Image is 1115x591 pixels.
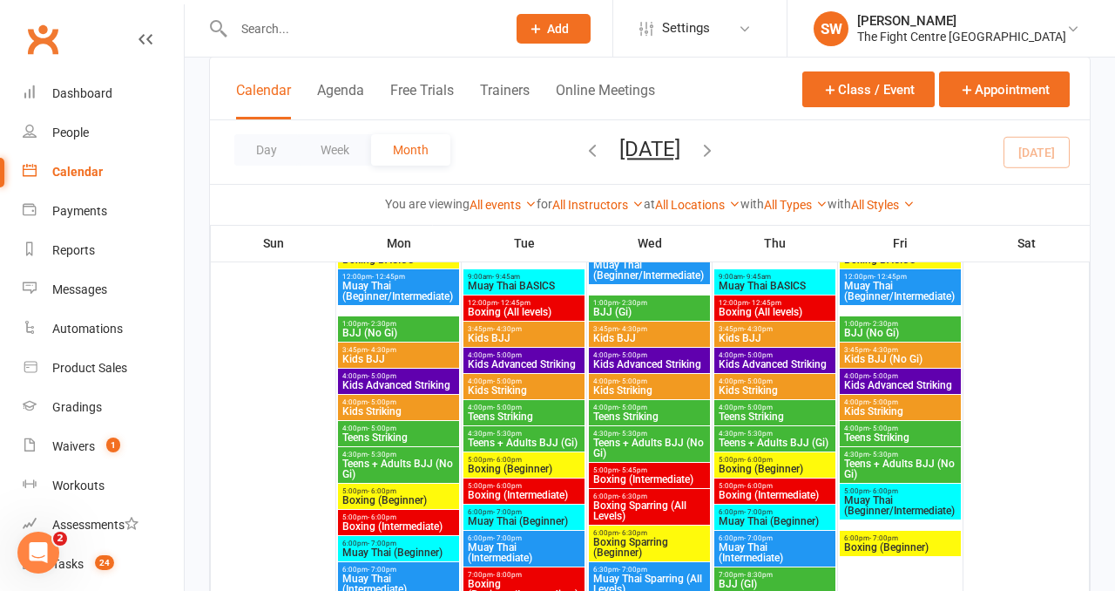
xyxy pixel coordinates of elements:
[341,346,456,354] span: 3:45pm
[336,225,462,262] th: Mon
[368,540,396,547] span: - 7:00pm
[467,333,581,343] span: Kids BJJ
[592,260,706,281] span: Muay Thai (Beginner/Intermediate)
[874,273,907,281] span: - 12:45pm
[718,333,832,343] span: Kids BJJ
[368,451,396,459] span: - 5:30pm
[718,325,832,333] span: 3:45pm
[718,307,832,317] span: Boxing (All levels)
[23,153,184,192] a: Calendar
[23,192,184,231] a: Payments
[869,534,898,542] span: - 7:00pm
[493,351,522,359] span: - 5:00pm
[748,299,781,307] span: - 12:45pm
[23,309,184,349] a: Automations
[467,325,581,333] span: 3:45pm
[52,165,103,179] div: Calendar
[467,464,581,474] span: Boxing (Beginner)
[843,346,957,354] span: 3:45pm
[341,372,456,380] span: 4:00pm
[592,325,706,333] span: 3:45pm
[234,134,299,166] button: Day
[552,198,644,212] a: All Instructors
[618,529,647,537] span: - 6:30pm
[368,398,396,406] span: - 5:00pm
[23,545,184,584] a: Tasks 24
[390,82,454,119] button: Free Trials
[341,513,456,521] span: 5:00pm
[368,346,396,354] span: - 4:30pm
[718,516,832,526] span: Muay Thai (Beginner)
[497,299,530,307] span: - 12:45pm
[843,406,957,417] span: Kids Striking
[857,29,1066,44] div: The Fight Centre [GEOGRAPHIC_DATA]
[492,273,520,281] span: - 9:45am
[341,380,456,391] span: Kids Advanced Striking
[744,508,773,516] span: - 7:00pm
[718,430,832,438] span: 4:30pm
[662,9,710,48] span: Settings
[467,359,581,370] span: Kids Advanced Striking
[517,14,591,44] button: Add
[462,225,587,262] th: Tue
[53,532,67,546] span: 2
[718,438,832,448] span: Teens + Adults BJJ (Gi)
[869,487,898,495] span: - 6:00pm
[537,197,552,211] strong: for
[857,13,1066,29] div: [PERSON_NAME]
[467,404,581,411] span: 4:00pm
[547,22,569,36] span: Add
[843,451,957,459] span: 4:30pm
[618,566,647,574] span: - 7:00pm
[592,377,706,385] span: 4:00pm
[52,557,84,571] div: Tasks
[592,566,706,574] span: 6:30pm
[718,508,832,516] span: 6:00pm
[52,361,127,375] div: Product Sales
[23,349,184,388] a: Product Sales
[718,542,832,563] span: Muay Thai (Intermediate)
[744,404,773,411] span: - 5:00pm
[493,534,522,542] span: - 7:00pm
[592,333,706,343] span: Kids BJJ
[23,231,184,270] a: Reports
[368,566,396,574] span: - 7:00pm
[592,307,706,317] span: BJJ (Gi)
[493,325,522,333] span: - 4:30pm
[368,513,396,521] span: - 6:00pm
[341,281,456,302] span: Muay Thai (Beginner/Intermediate)
[467,571,581,579] span: 7:00pm
[368,372,396,380] span: - 5:00pm
[869,346,898,354] span: - 4:30pm
[368,487,396,495] span: - 6:00pm
[843,320,957,328] span: 1:00pm
[467,508,581,516] span: 6:00pm
[718,490,832,500] span: Boxing (Intermediate)
[592,359,706,370] span: Kids Advanced Striking
[718,411,832,422] span: Teens Striking
[467,307,581,317] span: Boxing (All levels)
[869,320,898,328] span: - 2:30pm
[592,299,706,307] span: 1:00pm
[341,521,456,532] span: Boxing (Intermediate)
[21,17,64,61] a: Clubworx
[618,325,647,333] span: - 4:30pm
[467,430,581,438] span: 4:30pm
[744,571,773,579] span: - 8:30pm
[493,482,522,490] span: - 6:00pm
[341,425,456,432] span: 4:00pm
[467,385,581,396] span: Kids Striking
[718,299,832,307] span: 12:00pm
[341,540,456,547] span: 6:00pm
[228,17,494,41] input: Search...
[385,197,470,211] strong: You are viewing
[618,299,647,307] span: - 2:30pm
[619,137,680,161] button: [DATE]
[592,474,706,485] span: Boxing (Intermediate)
[718,351,832,359] span: 4:00pm
[341,566,456,574] span: 6:00pm
[744,482,773,490] span: - 6:00pm
[341,406,456,417] span: Kids Striking
[843,398,957,406] span: 4:00pm
[493,430,522,438] span: - 5:30pm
